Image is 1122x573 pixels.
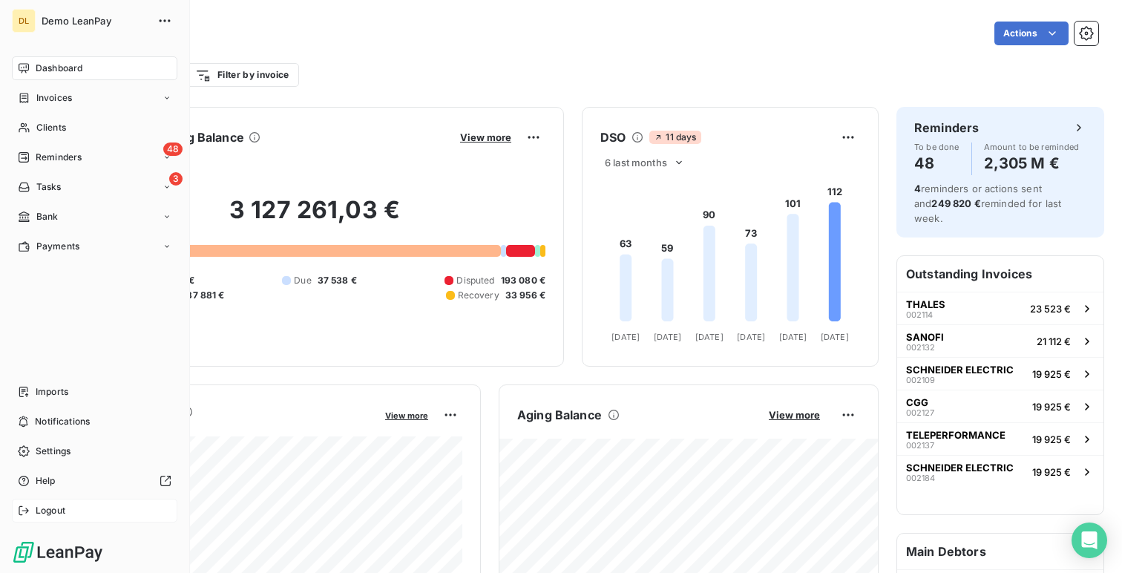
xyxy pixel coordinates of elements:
[12,9,36,33] div: DL
[294,274,311,287] span: Due
[36,385,68,399] span: Imports
[764,408,824,422] button: View more
[36,180,62,194] span: Tasks
[600,128,626,146] h6: DSO
[897,324,1103,357] button: SANOFI00213221 112 €
[906,441,934,450] span: 002137
[906,376,935,384] span: 002109
[169,172,183,186] span: 3
[1030,303,1071,315] span: 23 523 €
[649,131,701,144] span: 11 days
[821,332,849,342] tspan: [DATE]
[695,332,724,342] tspan: [DATE]
[186,289,224,302] span: 37 881 €
[984,151,1080,175] h4: 2,305 M €
[897,256,1103,292] h6: Outstanding Invoices
[35,415,90,428] span: Notifications
[12,469,177,493] a: Help
[897,390,1103,422] button: CGG00212719 925 €
[897,357,1103,390] button: SCHNEIDER ELECTRIC00210919 925 €
[906,462,1014,474] span: SCHNEIDER ELECTRIC
[654,332,682,342] tspan: [DATE]
[914,143,959,151] span: To be done
[914,183,921,194] span: 4
[381,408,433,422] button: View more
[318,274,357,287] span: 37 538 €
[984,143,1080,151] span: Amount to be reminded
[994,22,1069,45] button: Actions
[914,119,979,137] h6: Reminders
[906,396,928,408] span: CGG
[931,197,980,209] span: 249 820 €
[906,429,1005,441] span: TELEPERFORMANCE
[36,474,56,488] span: Help
[906,331,944,343] span: SANOFI
[505,289,545,302] span: 33 956 €
[906,474,935,482] span: 002184
[36,91,72,105] span: Invoices
[36,62,82,75] span: Dashboard
[1072,523,1107,558] div: Open Intercom Messenger
[897,455,1103,488] button: SCHNEIDER ELECTRIC00218419 925 €
[36,121,66,134] span: Clients
[1032,433,1071,445] span: 19 925 €
[1037,335,1071,347] span: 21 112 €
[906,298,945,310] span: THALES
[914,183,1061,224] span: reminders or actions sent and reminded for last week.
[769,409,820,421] span: View more
[611,332,640,342] tspan: [DATE]
[385,410,428,421] span: View more
[605,157,667,168] span: 6 last months
[906,343,935,352] span: 002132
[914,151,959,175] h4: 48
[163,143,183,156] span: 48
[906,364,1014,376] span: SCHNEIDER ELECTRIC
[36,210,59,223] span: Bank
[517,406,602,424] h6: Aging Balance
[458,289,499,302] span: Recovery
[737,332,765,342] tspan: [DATE]
[84,421,375,436] span: Monthly Revenue
[186,63,298,87] button: Filter by invoice
[36,151,82,164] span: Reminders
[456,274,494,287] span: Disputed
[84,195,545,240] h2: 3 127 261,03 €
[779,332,807,342] tspan: [DATE]
[1032,401,1071,413] span: 19 925 €
[36,445,70,458] span: Settings
[12,540,104,564] img: Logo LeanPay
[1032,466,1071,478] span: 19 925 €
[1032,368,1071,380] span: 19 925 €
[460,131,511,143] span: View more
[897,534,1103,569] h6: Main Debtors
[501,274,545,287] span: 193 080 €
[906,408,934,417] span: 002127
[42,15,148,27] span: Demo LeanPay
[456,131,516,144] button: View more
[36,240,79,253] span: Payments
[897,292,1103,324] button: THALES00211423 523 €
[36,504,65,517] span: Logout
[897,422,1103,455] button: TELEPERFORMANCE00213719 925 €
[906,310,933,319] span: 002114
